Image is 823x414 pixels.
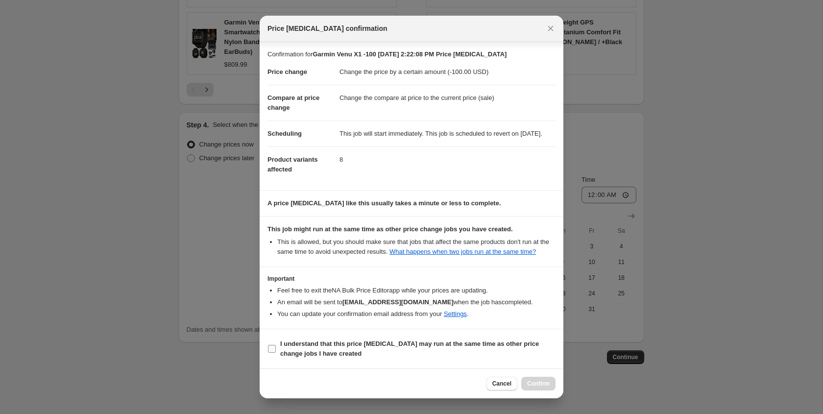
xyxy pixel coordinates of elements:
[267,275,556,283] h3: Important
[313,50,507,58] b: Garmin Venu X1 -100 [DATE] 2:22:08 PM Price [MEDICAL_DATA]
[280,340,539,357] b: I understand that this price [MEDICAL_DATA] may run at the same time as other price change jobs I...
[389,248,536,255] a: What happens when two jobs run at the same time?
[267,49,556,59] p: Confirmation for
[267,156,318,173] span: Product variants affected
[339,85,556,111] dd: Change the compare at price to the current price (sale)
[267,199,501,207] b: A price [MEDICAL_DATA] like this usually takes a minute or less to complete.
[339,59,556,85] dd: Change the price by a certain amount (-100.00 USD)
[267,68,307,75] span: Price change
[267,24,387,33] span: Price [MEDICAL_DATA] confirmation
[492,380,511,388] span: Cancel
[267,130,302,137] span: Scheduling
[277,309,556,319] li: You can update your confirmation email address from your .
[444,310,467,317] a: Settings
[339,146,556,172] dd: 8
[339,121,556,146] dd: This job will start immediately. This job is scheduled to revert on [DATE].
[486,377,517,390] button: Cancel
[267,94,319,111] span: Compare at price change
[544,22,557,35] button: Close
[267,225,513,233] b: This job might run at the same time as other price change jobs you have created.
[342,298,454,306] b: [EMAIL_ADDRESS][DOMAIN_NAME]
[277,297,556,307] li: An email will be sent to when the job has completed .
[277,286,556,295] li: Feel free to exit the NA Bulk Price Editor app while your prices are updating.
[277,237,556,257] li: This is allowed, but you should make sure that jobs that affect the same products don ' t run at ...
